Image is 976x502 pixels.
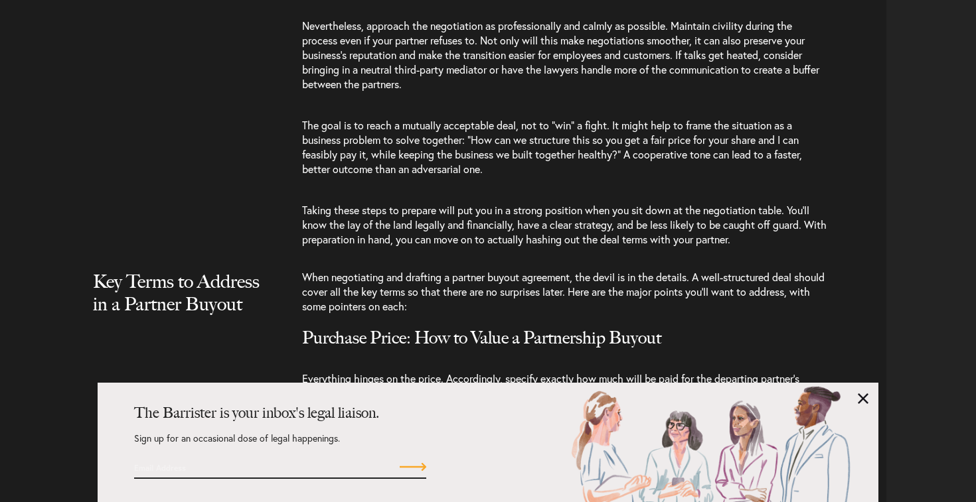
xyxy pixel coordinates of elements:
[134,404,379,422] strong: The Barrister is your inbox's legal liaison.
[302,19,819,91] span: Nevertheless, approach the negotiation as professionally and calmly as possible. Maintain civilit...
[93,270,272,342] h2: Key Terms to Address in a Partner Buyout
[302,270,825,313] span: When negotiating and drafting a partner buyout agreement, the devil is in the details. A well-str...
[134,456,353,479] input: Email Address
[302,327,661,348] span: Purchase Price: How to Value a Partnership Buyout
[400,459,426,475] input: Submit
[302,118,802,176] span: The goal is to reach a mutually acceptable deal, not to “win” a fight. It might help to frame the...
[302,203,827,246] span: Taking these steps to prepare will put you in a strong position when you sit down at the negotiat...
[302,371,823,429] span: Everything hinges on the price. Accordingly, specify exactly how much will be paid for the depart...
[134,434,426,456] p: Sign up for an occasional dose of legal happenings.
